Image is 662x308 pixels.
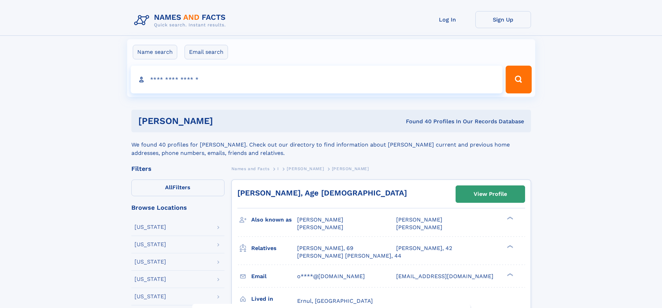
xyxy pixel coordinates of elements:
[309,118,524,125] div: Found 40 Profiles In Our Records Database
[237,189,407,197] a: [PERSON_NAME], Age [DEMOGRAPHIC_DATA]
[134,294,166,299] div: [US_STATE]
[456,186,525,202] a: View Profile
[185,45,228,59] label: Email search
[165,184,172,191] span: All
[131,166,224,172] div: Filters
[131,11,231,30] img: Logo Names and Facts
[396,244,452,252] a: [PERSON_NAME], 42
[396,216,442,223] span: [PERSON_NAME]
[131,180,224,196] label: Filters
[287,166,324,171] span: [PERSON_NAME]
[474,186,507,202] div: View Profile
[297,216,343,223] span: [PERSON_NAME]
[134,242,166,247] div: [US_STATE]
[138,117,310,125] h1: [PERSON_NAME]
[134,276,166,282] div: [US_STATE]
[505,272,514,277] div: ❯
[297,244,353,252] a: [PERSON_NAME], 69
[297,298,373,304] span: Ernul, [GEOGRAPHIC_DATA]
[134,224,166,230] div: [US_STATE]
[231,164,270,173] a: Names and Facts
[287,164,324,173] a: [PERSON_NAME]
[251,242,297,254] h3: Relatives
[297,252,401,260] a: [PERSON_NAME] [PERSON_NAME], 44
[277,164,279,173] a: I
[332,166,369,171] span: [PERSON_NAME]
[277,166,279,171] span: I
[134,259,166,265] div: [US_STATE]
[506,66,531,93] button: Search Button
[131,205,224,211] div: Browse Locations
[475,11,531,28] a: Sign Up
[251,270,297,282] h3: Email
[133,45,177,59] label: Name search
[505,216,514,220] div: ❯
[396,273,493,280] span: [EMAIL_ADDRESS][DOMAIN_NAME]
[131,132,531,157] div: We found 40 profiles for [PERSON_NAME]. Check out our directory to find information about [PERSON...
[131,66,503,93] input: search input
[251,293,297,305] h3: Lived in
[420,11,475,28] a: Log In
[297,224,343,231] span: [PERSON_NAME]
[505,244,514,249] div: ❯
[396,224,442,231] span: [PERSON_NAME]
[251,214,297,226] h3: Also known as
